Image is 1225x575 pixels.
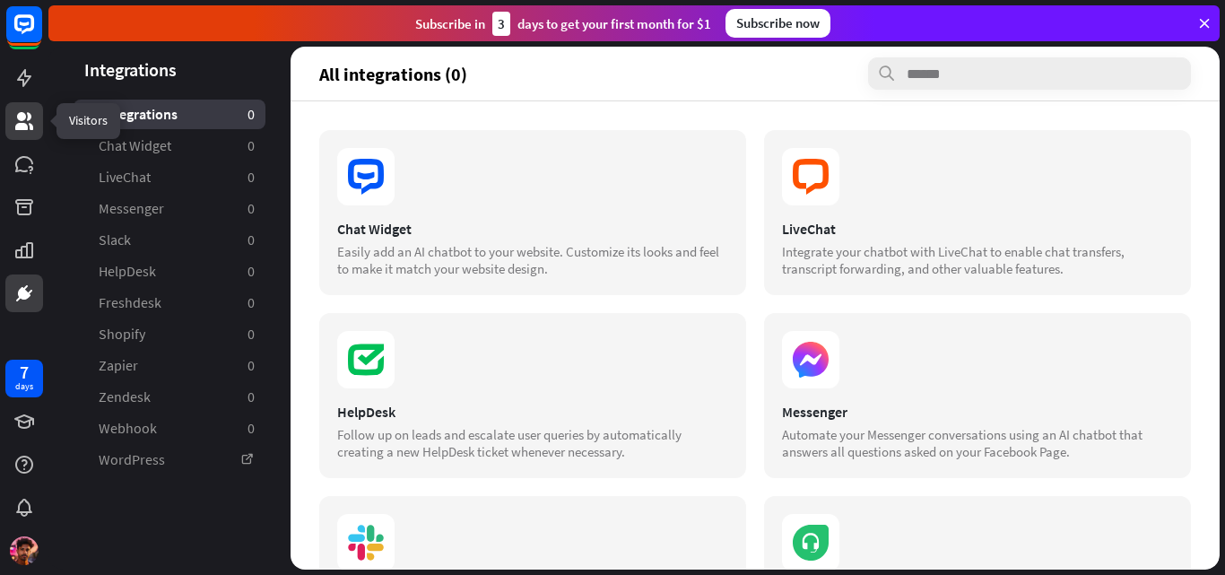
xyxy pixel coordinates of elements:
a: Zendesk 0 [74,382,265,412]
div: 7 [20,364,29,380]
span: Shopify [99,325,145,344]
aside: 0 [248,262,255,281]
div: Messenger [782,403,1173,421]
a: 7 days [5,360,43,397]
aside: 0 [248,356,255,375]
div: Subscribe now [725,9,830,38]
a: Freshdesk 0 [74,288,265,318]
a: Zapier 0 [74,351,265,380]
span: Freshdesk [99,293,161,312]
div: Chat Widget [337,220,728,238]
aside: 0 [248,293,255,312]
button: Open LiveChat chat widget [14,7,68,61]
aside: 0 [248,105,255,124]
a: LiveChat 0 [74,162,265,192]
div: Automate your Messenger conversations using an AI chatbot that answers all questions asked on you... [782,426,1173,460]
div: Easily add an AI chatbot to your website. Customize its looks and feel to make it match your webs... [337,243,728,277]
aside: 0 [248,231,255,249]
section: All integrations (0) [319,57,1191,90]
span: HelpDesk [99,262,156,281]
div: Subscribe in days to get your first month for $1 [415,12,711,36]
aside: 0 [248,325,255,344]
aside: 0 [248,388,255,406]
div: HelpDesk [337,403,728,421]
a: WordPress [74,445,265,475]
span: LiveChat [99,168,151,187]
a: Slack 0 [74,225,265,255]
aside: 0 [248,168,255,187]
div: 3 [492,12,510,36]
span: Messenger [99,199,164,218]
span: Chat Widget [99,136,171,155]
aside: 0 [248,419,255,438]
div: Follow up on leads and escalate user queries by automatically creating a new HelpDesk ticket when... [337,426,728,460]
div: Integrate your chatbot with LiveChat to enable chat transfers, transcript forwarding, and other v... [782,243,1173,277]
a: Webhook 0 [74,414,265,443]
header: Integrations [48,57,291,82]
div: days [15,380,33,393]
span: All integrations [84,105,178,124]
span: Slack [99,231,131,249]
span: Zendesk [99,388,151,406]
aside: 0 [248,136,255,155]
div: LiveChat [782,220,1173,238]
a: Shopify 0 [74,319,265,349]
aside: 0 [248,199,255,218]
span: Webhook [99,419,157,438]
a: Messenger 0 [74,194,265,223]
a: Chat Widget 0 [74,131,265,161]
a: HelpDesk 0 [74,257,265,286]
span: Zapier [99,356,138,375]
